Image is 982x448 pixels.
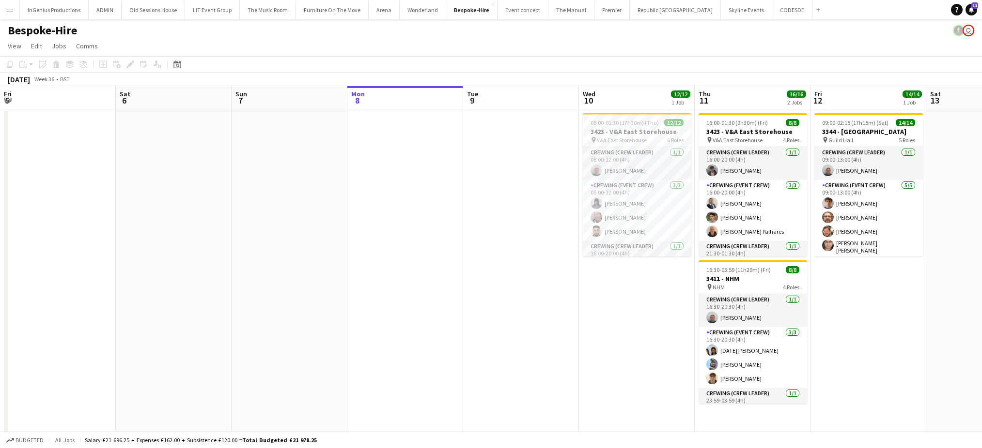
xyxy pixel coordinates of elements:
[699,147,807,180] app-card-role: Crewing (Crew Leader)1/116:00-20:00 (4h)[PERSON_NAME]
[85,436,317,444] div: Salary £21 696.25 + Expenses £162.00 + Subsistence £120.00 =
[697,95,711,106] span: 11
[706,119,768,126] span: 16:00-01:30 (9h30m) (Fri)
[20,0,89,19] button: InGenius Productions
[548,0,594,19] button: The Manual
[899,136,915,144] span: 5 Roles
[699,241,807,274] app-card-role: Crewing (Crew Leader)1/121:30-01:30 (4h)
[583,180,691,241] app-card-role: Crewing (Event Crew)3/308:00-12:00 (4h)[PERSON_NAME][PERSON_NAME][PERSON_NAME]
[89,0,122,19] button: ADMIN
[5,435,45,446] button: Budgeted
[32,75,56,83] span: Week 36
[783,136,799,144] span: 4 Roles
[122,0,185,19] button: Old Sessions House
[4,40,25,52] a: View
[351,90,365,98] span: Mon
[814,180,923,272] app-card-role: Crewing (Event Crew)5/509:00-13:00 (4h)[PERSON_NAME][PERSON_NAME][PERSON_NAME][PERSON_NAME] [PERS...
[48,40,70,52] a: Jobs
[583,147,691,180] app-card-role: Crewing (Crew Leader)1/108:00-12:00 (4h)[PERSON_NAME]
[786,266,799,273] span: 8/8
[929,95,941,106] span: 13
[2,95,12,106] span: 5
[630,0,721,19] button: Republic [GEOGRAPHIC_DATA]
[31,42,42,50] span: Edit
[120,90,130,98] span: Sat
[60,75,70,83] div: BST
[706,266,771,273] span: 16:30-03:59 (11h29m) (Fri)
[814,90,822,98] span: Fri
[591,119,659,126] span: 08:00-01:30 (17h30m) (Thu)
[466,95,478,106] span: 9
[699,260,807,403] app-job-card: 16:30-03:59 (11h29m) (Fri)8/83411 - NHM NHM4 RolesCrewing (Crew Leader)1/116:30-20:30 (4h)[PERSON...
[400,0,446,19] button: Wonderland
[699,180,807,241] app-card-role: Crewing (Event Crew)3/316:00-20:00 (4h)[PERSON_NAME][PERSON_NAME][PERSON_NAME] Palhares
[235,90,247,98] span: Sun
[52,42,66,50] span: Jobs
[783,284,799,291] span: 4 Roles
[822,119,888,126] span: 09:00-02:15 (17h15m) (Sat)
[8,23,77,38] h1: Bespoke-Hire
[27,40,46,52] a: Edit
[896,119,915,126] span: 14/14
[72,40,102,52] a: Comms
[8,42,21,50] span: View
[699,388,807,421] app-card-role: Crewing (Crew Leader)1/123:59-03:59 (4h)
[814,113,923,256] app-job-card: 09:00-02:15 (17h15m) (Sat)14/143344 - [GEOGRAPHIC_DATA] Guild Hall5 RolesCrewing (Crew Leader)1/1...
[581,95,595,106] span: 10
[664,119,684,126] span: 12/12
[242,436,317,444] span: Total Budgeted £21 978.25
[813,95,822,106] span: 12
[699,90,711,98] span: Thu
[787,90,806,98] span: 16/16
[583,90,595,98] span: Wed
[53,436,77,444] span: All jobs
[930,90,941,98] span: Sat
[597,136,647,144] span: V&A East Storehouse
[446,0,498,19] button: Bespoke-Hire
[786,119,799,126] span: 8/8
[699,327,807,388] app-card-role: Crewing (Event Crew)3/316:30-20:30 (4h)[DATE][PERSON_NAME][PERSON_NAME][PERSON_NAME]
[971,2,978,9] span: 11
[699,127,807,136] h3: 3423 - V&A East Storehouse
[699,113,807,256] app-job-card: 16:00-01:30 (9h30m) (Fri)8/83423 - V&A East Storehouse V&A East Storehouse4 RolesCrewing (Crew Le...
[4,90,12,98] span: Fri
[903,99,921,106] div: 1 Job
[467,90,478,98] span: Tue
[16,437,44,444] span: Budgeted
[828,136,853,144] span: Guild Hall
[772,0,812,19] button: CODESDE
[369,0,400,19] button: Arena
[966,4,977,15] a: 11
[498,0,548,19] button: Event concept
[583,113,691,256] app-job-card: 08:00-01:30 (17h30m) (Thu)12/123423 - V&A East Storehouse V&A East Storehouse6 RolesCrewing (Crew...
[787,99,806,106] div: 2 Jobs
[185,0,240,19] button: LIT Event Group
[963,25,974,36] app-user-avatar: Andrew Boatright
[240,0,296,19] button: The Music Room
[713,284,725,291] span: NHM
[721,0,772,19] button: Skyline Events
[671,90,690,98] span: 12/12
[953,25,965,36] app-user-avatar: Ash Grimmer
[814,127,923,136] h3: 3344 - [GEOGRAPHIC_DATA]
[583,127,691,136] h3: 3423 - V&A East Storehouse
[594,0,630,19] button: Premier
[814,147,923,180] app-card-role: Crewing (Crew Leader)1/109:00-13:00 (4h)[PERSON_NAME]
[903,90,922,98] span: 14/14
[350,95,365,106] span: 8
[671,99,690,106] div: 1 Job
[667,136,684,144] span: 6 Roles
[296,0,369,19] button: Furniture On The Move
[583,241,691,274] app-card-role: Crewing (Crew Leader)1/116:00-20:00 (4h)
[118,95,130,106] span: 6
[713,136,763,144] span: V&A East Storehouse
[76,42,98,50] span: Comms
[699,274,807,283] h3: 3411 - NHM
[699,294,807,327] app-card-role: Crewing (Crew Leader)1/116:30-20:30 (4h)[PERSON_NAME]
[234,95,247,106] span: 7
[8,75,30,84] div: [DATE]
